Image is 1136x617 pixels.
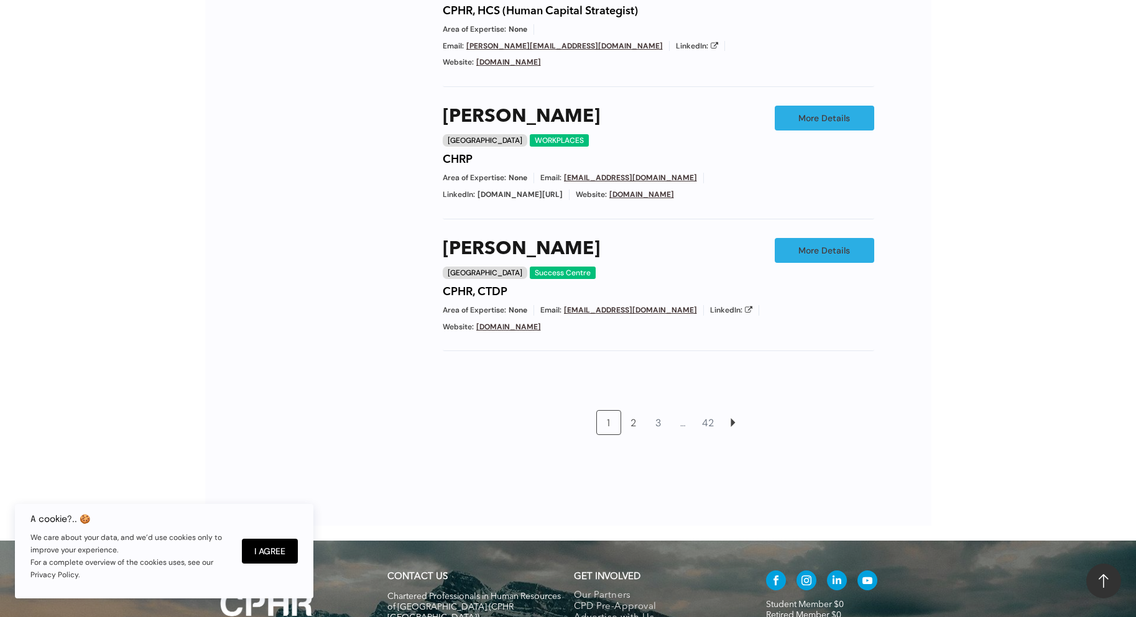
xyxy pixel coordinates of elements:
span: Website: [443,322,474,332]
a: [PERSON_NAME] [443,238,600,260]
a: instagram [797,570,816,593]
a: [DOMAIN_NAME] [609,190,674,199]
a: 3 [647,411,670,434]
span: None [509,173,527,183]
span: Website: [443,57,474,68]
div: [GEOGRAPHIC_DATA] [443,267,527,279]
span: Email: [443,41,464,52]
a: 2 [622,411,645,434]
div: Success Centre [530,267,596,279]
p: We care about your data, and we’d use cookies only to improve your experience. For a complete ove... [30,531,229,581]
a: Student Member $0 [766,600,844,609]
a: More Details [775,106,874,130]
a: [DOMAIN_NAME] [476,322,541,332]
span: LinkedIn: [676,41,708,52]
a: [PERSON_NAME][EMAIL_ADDRESS][DOMAIN_NAME] [466,41,663,51]
a: … [672,411,695,434]
a: 42 [696,411,720,434]
h4: CPHR, HCS (Human Capital Strategist) [443,4,638,18]
h4: CPHR, CTDP [443,285,507,299]
div: [GEOGRAPHIC_DATA] [443,134,527,147]
a: CPD Pre-Approval [574,601,740,613]
h6: A cookie?.. 🍪 [30,514,229,524]
a: CONTACT US [387,572,448,582]
span: [DOMAIN_NAME][URL] [478,190,563,200]
span: Area of Expertise: [443,173,506,183]
a: [EMAIL_ADDRESS][DOMAIN_NAME] [564,173,697,183]
span: LinkedIn: [443,190,475,200]
a: [EMAIL_ADDRESS][DOMAIN_NAME] [564,305,697,315]
span: LinkedIn: [710,305,742,316]
a: 1 [597,411,621,434]
a: youtube [857,570,877,593]
a: More Details [775,238,874,263]
a: [DOMAIN_NAME] [476,57,541,67]
span: Website: [576,190,607,200]
a: Our Partners [574,590,740,601]
div: WORKPLACES [530,134,589,147]
span: Email: [540,305,561,316]
a: facebook [766,570,786,593]
span: GET INVOLVED [574,572,640,582]
a: linkedin [827,570,847,593]
button: I Agree [242,539,298,564]
span: Area of Expertise: [443,24,506,35]
a: [PERSON_NAME] [443,106,600,128]
span: None [509,24,527,35]
span: Area of Expertise: [443,305,506,316]
span: None [509,305,527,316]
span: Email: [540,173,561,183]
h4: CHRP [443,153,473,167]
